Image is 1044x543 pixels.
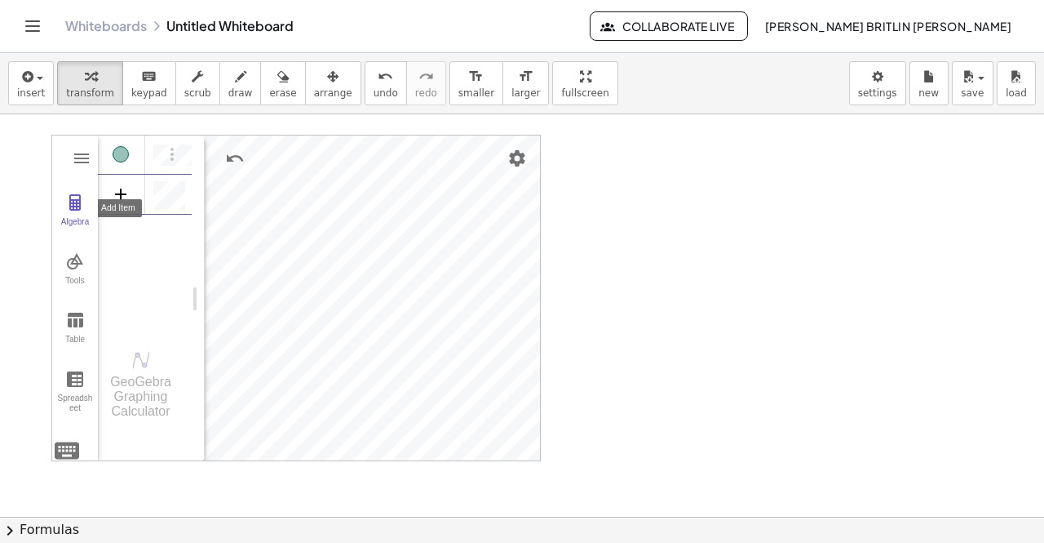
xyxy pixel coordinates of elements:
[751,11,1024,41] button: [PERSON_NAME] Britlin [PERSON_NAME]
[72,149,91,168] img: Main Menu
[98,134,192,327] div: Algebra
[55,335,95,358] div: Table
[468,67,484,87] i: format_size
[305,61,361,105] button: arrange
[122,61,176,105] button: keyboardkeypad
[184,87,211,99] span: scrub
[51,135,541,461] div: Graphing Calculator
[502,144,532,173] button: Settings
[52,436,82,465] img: svg+xml;base64,PHN2ZyB4bWxucz0iaHR0cDovL3d3dy53My5vcmcvMjAwMC9zdmciIHdpZHRoPSIyNCIgaGVpZ2h0PSIyNC...
[365,61,407,105] button: undoundo
[66,87,114,99] span: transform
[952,61,993,105] button: save
[561,87,608,99] span: fullscreen
[590,11,748,41] button: Collaborate Live
[228,87,253,99] span: draw
[849,61,906,105] button: settings
[518,67,533,87] i: format_size
[406,61,446,105] button: redoredo
[175,61,220,105] button: scrub
[57,61,123,105] button: transform
[220,144,250,173] button: Undo
[502,61,549,105] button: format_sizelarger
[101,175,140,214] button: Add Item
[604,19,734,33] span: Collaborate Live
[131,350,151,370] img: svg+xml;base64,PHN2ZyB4bWxucz0iaHR0cDovL3d3dy53My5vcmcvMjAwMC9zdmciIHhtbG5zOnhsaW5rPSJodHRwOi8vd3...
[552,61,617,105] button: fullscreen
[269,87,296,99] span: erase
[205,136,540,462] canvas: Graphics View 1
[314,87,352,99] span: arrange
[374,87,398,99] span: undo
[858,87,897,99] span: settings
[98,375,184,419] div: GeoGebra Graphing Calculator
[415,87,437,99] span: redo
[219,61,262,105] button: draw
[55,276,95,299] div: Tools
[1006,87,1027,99] span: load
[458,87,494,99] span: smaller
[131,87,167,99] span: keypad
[55,394,95,416] div: Spreadsheet
[511,87,540,99] span: larger
[260,61,305,105] button: erase
[8,61,54,105] button: insert
[909,61,949,105] button: new
[961,87,984,99] span: save
[449,61,503,105] button: format_sizesmaller
[918,87,939,99] span: new
[418,67,434,87] i: redo
[17,87,45,99] span: insert
[378,67,393,87] i: undo
[997,61,1036,105] button: load
[141,67,157,87] i: keyboard
[20,13,46,39] button: Toggle navigation
[65,18,147,34] a: Whiteboards
[55,217,95,240] div: Algebra
[764,19,1011,33] span: [PERSON_NAME] Britlin [PERSON_NAME]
